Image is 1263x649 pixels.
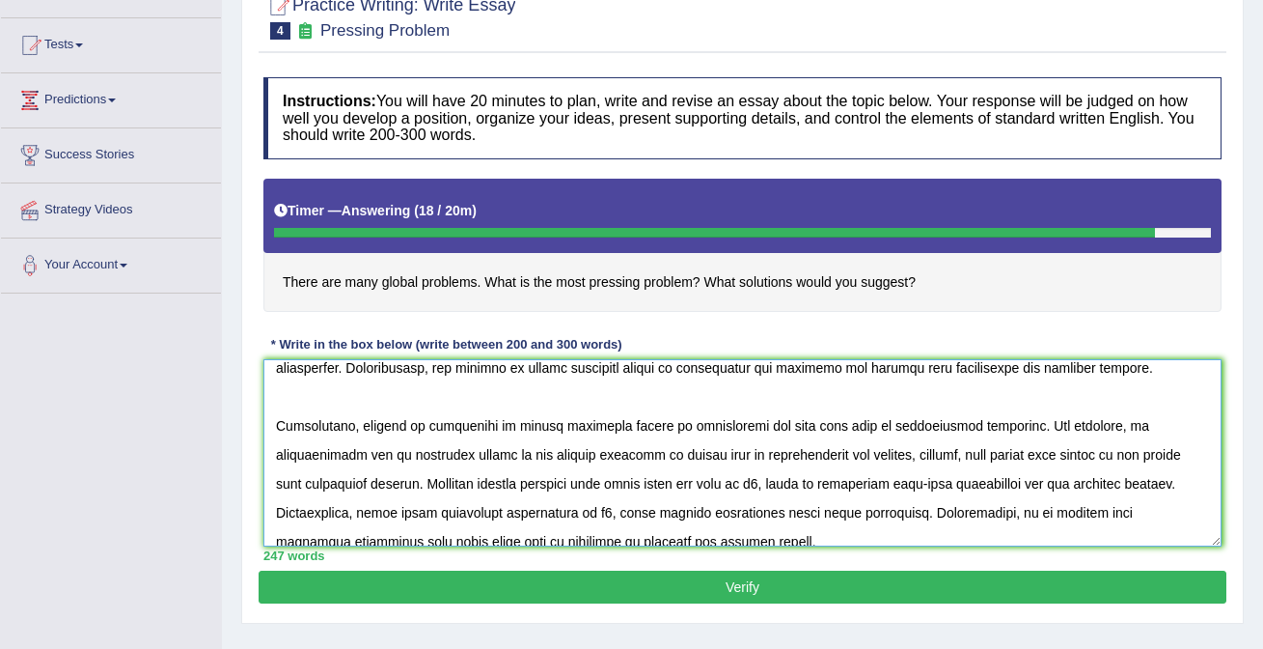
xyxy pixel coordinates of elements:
[1,128,221,177] a: Success Stories
[419,203,472,218] b: 18 / 20m
[1,18,221,67] a: Tests
[263,77,1222,159] h4: You will have 20 minutes to plan, write and revise an essay about the topic below. Your response ...
[274,204,477,218] h5: Timer —
[320,21,450,40] small: Pressing Problem
[342,203,411,218] b: Answering
[283,93,376,109] b: Instructions:
[472,203,477,218] b: )
[295,22,316,41] small: Exam occurring question
[1,239,221,287] a: Your Account
[1,183,221,232] a: Strategy Videos
[270,22,290,40] span: 4
[414,203,419,218] b: (
[263,336,629,354] div: * Write in the box below (write between 200 and 300 words)
[1,73,221,122] a: Predictions
[259,571,1226,604] button: Verify
[263,547,1222,565] div: 247 words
